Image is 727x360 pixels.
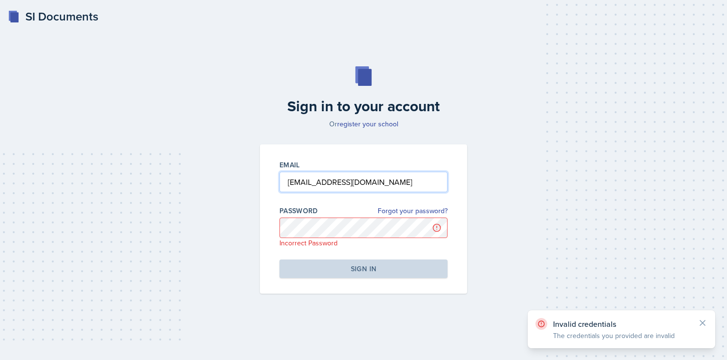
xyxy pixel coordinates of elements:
p: Incorrect Password [279,238,448,248]
p: The credentials you provided are invalid [553,331,690,340]
p: Invalid credentials [553,319,690,329]
input: Email [279,172,448,192]
h2: Sign in to your account [254,98,473,115]
p: Or [254,119,473,129]
button: Sign in [279,260,448,278]
a: register your school [337,119,398,129]
label: Password [279,206,318,216]
div: Sign in [351,264,376,274]
a: Forgot your password? [378,206,448,216]
label: Email [279,160,300,170]
a: SI Documents [8,8,98,25]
